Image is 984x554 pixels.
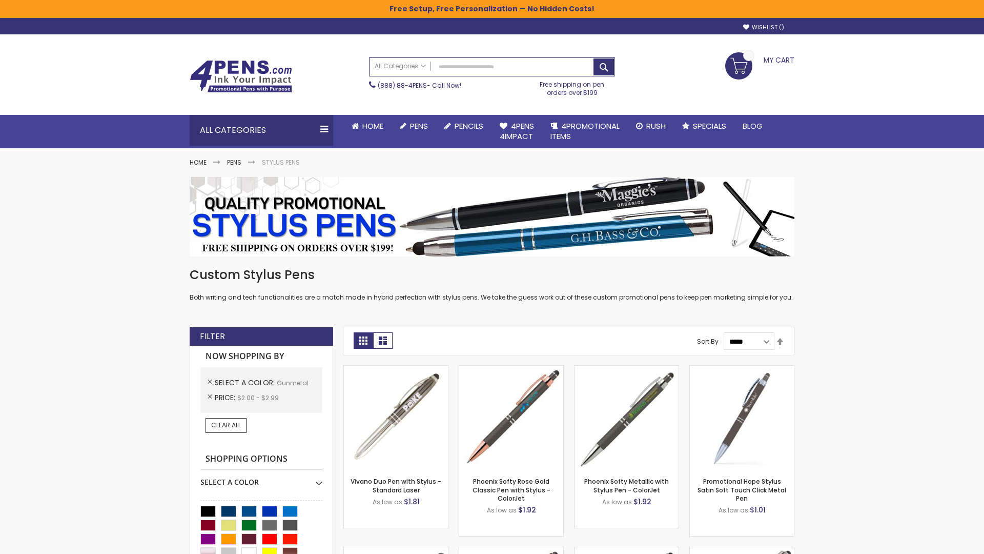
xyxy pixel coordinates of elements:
[344,365,448,374] a: Vivano Duo Pen with Stylus - Standard Laser-Gunmetal
[518,505,536,515] span: $1.92
[529,76,616,97] div: Free shipping on pen orders over $199
[646,121,666,131] span: Rush
[375,62,426,70] span: All Categories
[487,506,517,515] span: As low as
[211,421,241,429] span: Clear All
[719,506,748,515] span: As low as
[200,470,322,487] div: Select A Color
[227,158,241,167] a: Pens
[575,365,679,374] a: Phoenix Softy Metallic with Stylus Pen - ColorJet-Gunmetal
[190,177,794,256] img: Stylus Pens
[190,115,333,146] div: All Categories
[404,497,420,507] span: $1.81
[628,115,674,137] a: Rush
[215,392,237,403] span: Price
[344,366,448,470] img: Vivano Duo Pen with Stylus - Standard Laser-Gunmetal
[693,121,726,131] span: Specials
[354,332,373,349] strong: Grid
[575,366,679,470] img: Phoenix Softy Metallic with Stylus Pen - ColorJet-Gunmetal
[743,121,763,131] span: Blog
[455,121,483,131] span: Pencils
[750,505,766,515] span: $1.01
[459,366,563,470] img: Phoenix Softy Rose Gold Classic Pen with Stylus - ColorJet-Gunmetal
[633,497,651,507] span: $1.92
[500,121,534,142] span: 4Pens 4impact
[698,477,786,502] a: Promotional Hope Stylus Satin Soft Touch Click Metal Pen
[190,267,794,302] div: Both writing and tech functionalities are a match made in hybrid perfection with stylus pens. We ...
[370,58,431,75] a: All Categories
[277,379,309,387] span: Gunmetal
[200,346,322,367] strong: Now Shopping by
[351,477,441,494] a: Vivano Duo Pen with Stylus - Standard Laser
[237,393,279,402] span: $2.00 - $2.99
[473,477,550,502] a: Phoenix Softy Rose Gold Classic Pen with Stylus - ColorJet
[459,365,563,374] a: Phoenix Softy Rose Gold Classic Pen with Stylus - ColorJet-Gunmetal
[190,158,207,167] a: Home
[343,115,392,137] a: Home
[697,337,719,346] label: Sort By
[690,365,794,374] a: Promotional Hope Stylus Satin Soft Touch Click Metal Pen-Gunmetal
[190,267,794,283] h1: Custom Stylus Pens
[734,115,771,137] a: Blog
[362,121,383,131] span: Home
[410,121,428,131] span: Pens
[602,498,632,506] span: As low as
[378,81,461,90] span: - Call Now!
[674,115,734,137] a: Specials
[206,418,247,432] a: Clear All
[373,498,402,506] span: As low as
[262,158,300,167] strong: Stylus Pens
[542,115,628,148] a: 4PROMOTIONALITEMS
[200,331,225,342] strong: Filter
[215,378,277,388] span: Select A Color
[190,60,292,93] img: 4Pens Custom Pens and Promotional Products
[491,115,542,148] a: 4Pens4impact
[584,477,669,494] a: Phoenix Softy Metallic with Stylus Pen - ColorJet
[550,121,620,142] span: 4PROMOTIONAL ITEMS
[378,81,427,90] a: (888) 88-4PENS
[743,24,784,31] a: Wishlist
[436,115,491,137] a: Pencils
[200,448,322,470] strong: Shopping Options
[392,115,436,137] a: Pens
[690,366,794,470] img: Promotional Hope Stylus Satin Soft Touch Click Metal Pen-Gunmetal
